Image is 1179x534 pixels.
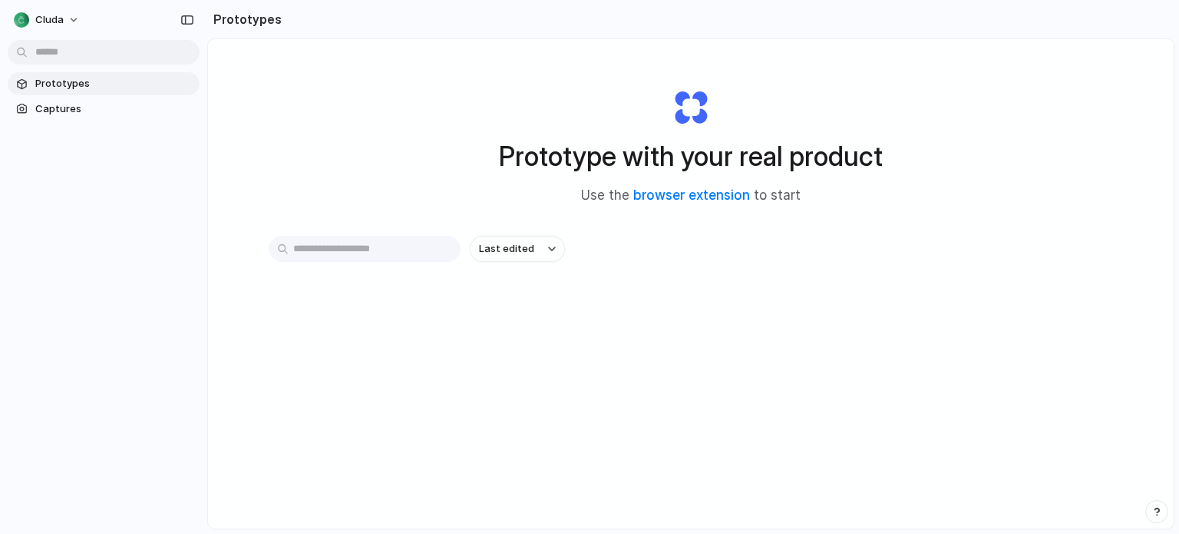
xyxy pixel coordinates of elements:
[470,236,565,262] button: Last edited
[581,186,801,206] span: Use the to start
[35,12,64,28] span: cluda
[8,98,200,121] a: Captures
[8,8,88,32] button: cluda
[207,10,282,28] h2: Prototypes
[633,187,750,203] a: browser extension
[35,101,193,117] span: Captures
[8,72,200,95] a: Prototypes
[499,136,883,177] h1: Prototype with your real product
[479,241,534,257] span: Last edited
[35,76,193,91] span: Prototypes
